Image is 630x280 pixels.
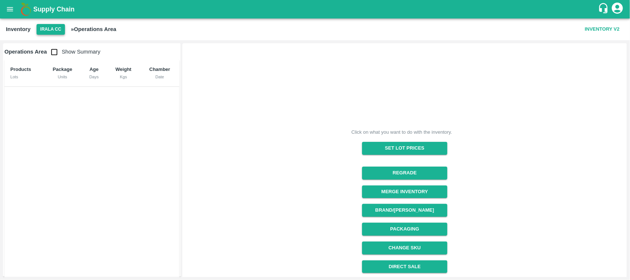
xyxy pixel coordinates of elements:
div: account of current user [611,1,624,17]
div: Date [146,74,173,80]
a: Supply Chain [33,4,598,14]
b: Package [53,66,72,72]
div: Lots [10,74,38,80]
b: Supply Chain [33,6,75,13]
b: Chamber [149,66,170,72]
b: Weight [116,66,131,72]
b: Inventory [6,26,31,32]
button: Change SKU [362,242,447,255]
button: open drawer [1,1,18,18]
img: logo [18,2,33,17]
button: Brand/[PERSON_NAME] [362,204,447,217]
button: Set Lot Prices [362,142,447,155]
div: Units [49,74,75,80]
b: Products [10,66,31,72]
div: Click on what you want to do with the inventory. [351,129,452,136]
button: Regrade [362,167,447,180]
button: Merge Inventory [362,185,447,198]
span: Show Summary [47,49,100,55]
b: Operations Area [4,49,47,55]
b: » Operations Area [71,26,116,32]
div: Days [87,74,101,80]
b: Age [90,66,99,72]
button: Select DC [37,24,65,35]
button: Inventory V2 [582,23,623,36]
div: customer-support [598,3,611,16]
button: Direct Sale [362,260,447,273]
button: Packaging [362,223,447,236]
div: Kgs [113,74,134,80]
